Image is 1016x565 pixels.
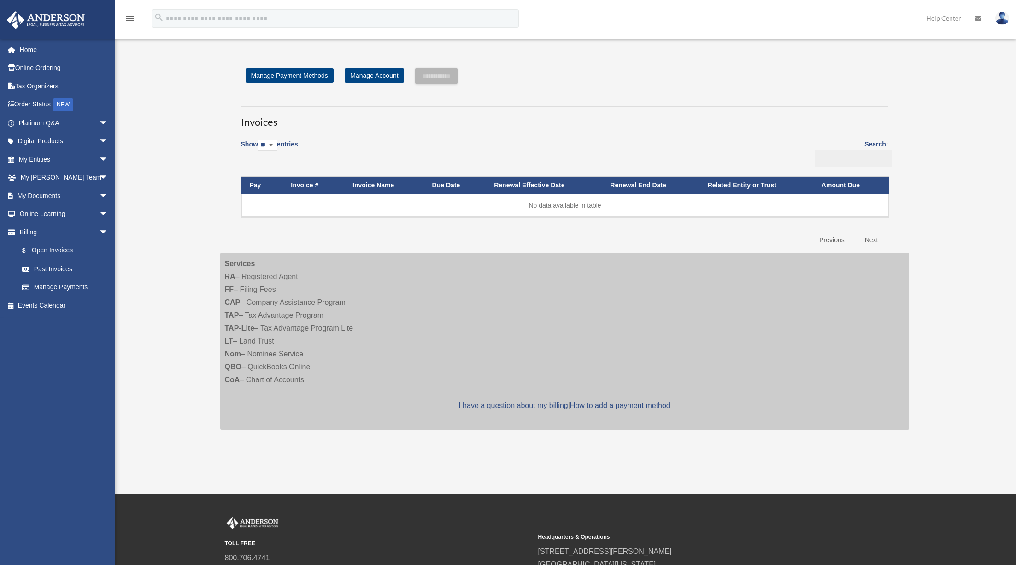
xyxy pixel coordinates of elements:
[225,554,270,562] a: 800.706.4741
[225,337,233,345] strong: LT
[241,194,889,217] td: No data available in table
[124,16,135,24] a: menu
[538,548,672,555] a: [STREET_ADDRESS][PERSON_NAME]
[99,114,117,133] span: arrow_drop_down
[13,278,117,297] a: Manage Payments
[124,13,135,24] i: menu
[812,231,851,250] a: Previous
[246,68,334,83] a: Manage Payment Methods
[6,77,122,95] a: Tax Organizers
[6,186,122,205] a: My Documentsarrow_drop_down
[6,169,122,187] a: My [PERSON_NAME] Teamarrow_drop_down
[53,98,73,111] div: NEW
[6,150,122,169] a: My Entitiesarrow_drop_down
[858,231,885,250] a: Next
[6,205,122,223] a: Online Learningarrow_drop_down
[995,12,1009,25] img: User Pic
[6,41,122,59] a: Home
[6,114,122,132] a: Platinum Q&Aarrow_drop_down
[99,223,117,242] span: arrow_drop_down
[815,150,892,167] input: Search:
[344,177,424,194] th: Invoice Name: activate to sort column ascending
[225,260,255,268] strong: Services
[99,132,117,151] span: arrow_drop_down
[282,177,344,194] th: Invoice #: activate to sort column ascending
[225,517,280,529] img: Anderson Advisors Platinum Portal
[13,260,117,278] a: Past Invoices
[225,376,240,384] strong: CoA
[538,532,845,542] small: Headquarters & Operations
[99,205,117,224] span: arrow_drop_down
[6,223,117,241] a: Billingarrow_drop_down
[458,402,568,409] a: I have a question about my billing
[6,59,122,77] a: Online Ordering
[13,241,113,260] a: $Open Invoices
[4,11,88,29] img: Anderson Advisors Platinum Portal
[699,177,813,194] th: Related Entity or Trust: activate to sort column ascending
[6,132,122,151] a: Digital Productsarrow_drop_down
[225,285,234,293] strong: FF
[225,273,235,280] strong: RA
[6,95,122,114] a: Order StatusNEW
[486,177,602,194] th: Renewal Effective Date: activate to sort column ascending
[225,350,241,358] strong: Nom
[154,12,164,23] i: search
[225,539,532,548] small: TOLL FREE
[220,253,909,430] div: – Registered Agent – Filing Fees – Company Assistance Program – Tax Advantage Program – Tax Advan...
[241,177,283,194] th: Pay: activate to sort column descending
[424,177,486,194] th: Due Date: activate to sort column ascending
[6,296,122,315] a: Events Calendar
[225,298,241,306] strong: CAP
[27,245,32,256] span: $
[258,140,277,151] select: Showentries
[99,186,117,205] span: arrow_drop_down
[570,402,670,409] a: How to add a payment method
[225,399,904,412] p: |
[602,177,699,194] th: Renewal End Date: activate to sort column ascending
[345,68,404,83] a: Manage Account
[225,363,241,371] strong: QBO
[99,169,117,187] span: arrow_drop_down
[811,139,888,167] label: Search:
[241,139,298,160] label: Show entries
[813,177,889,194] th: Amount Due: activate to sort column ascending
[225,311,239,319] strong: TAP
[241,106,888,129] h3: Invoices
[225,324,255,332] strong: TAP-Lite
[99,150,117,169] span: arrow_drop_down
